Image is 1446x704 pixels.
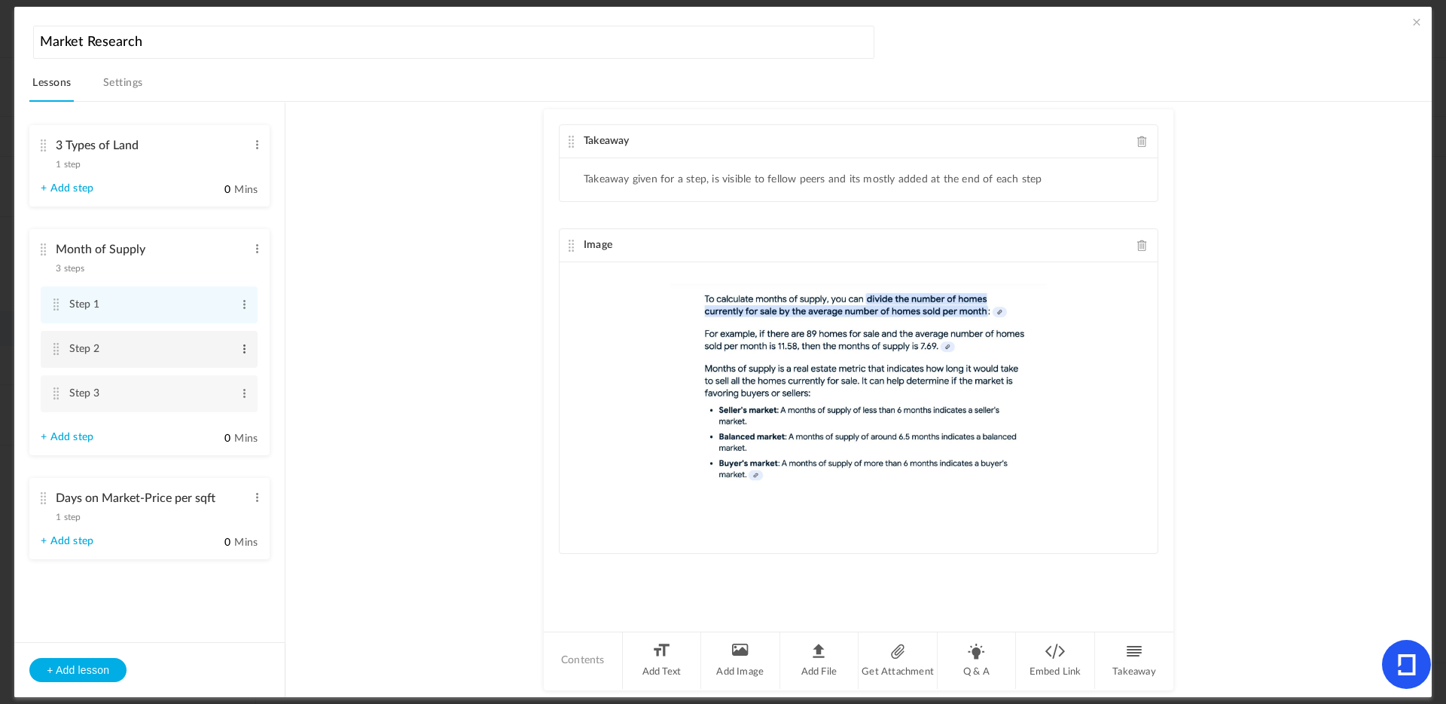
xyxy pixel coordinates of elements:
span: Mins [234,433,258,444]
li: Add Text [623,632,702,689]
span: Mins [234,537,258,548]
a: Settings [100,73,146,102]
input: Mins [194,536,231,550]
input: Mins [194,432,231,446]
li: Contents [544,632,623,689]
a: + Add step [41,431,93,444]
li: Get Attachment [859,632,938,689]
input: Course name [33,26,874,59]
a: + Add step [41,535,93,548]
input: Mins [194,183,231,197]
li: Takeaway [1095,632,1173,689]
a: Lessons [29,73,74,102]
span: Image [584,240,612,250]
span: 1 step [56,160,81,169]
li: Embed Link [1016,632,1095,689]
span: 3 steps [56,264,84,273]
li: Q & A [938,632,1017,689]
span: 1 step [56,513,81,522]
span: Takeaway [584,136,630,146]
a: + Add step [41,182,93,195]
button: + Add lesson [29,658,127,682]
li: Add File [780,632,859,689]
li: Add Image [701,632,780,689]
li: Takeaway given for a step, is visible to fellow peers and its mostly added at the end of each step [584,173,1042,186]
img: ed1iqqep.jpeg [581,283,1136,510]
span: Mins [234,185,258,195]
